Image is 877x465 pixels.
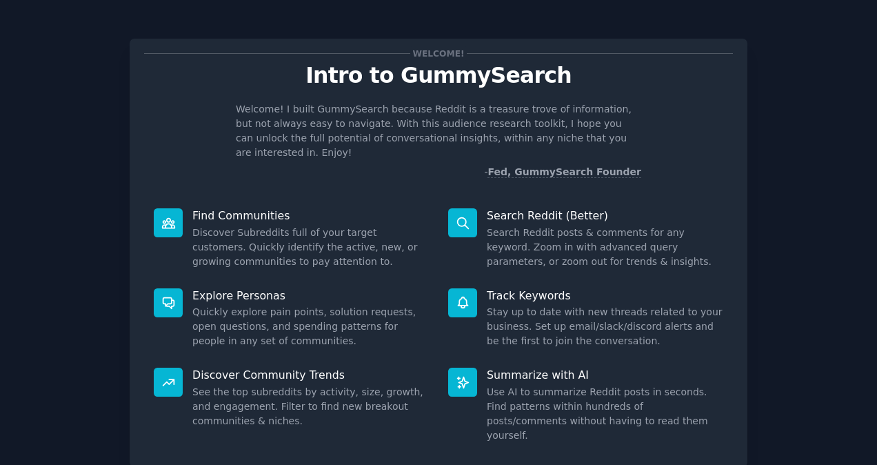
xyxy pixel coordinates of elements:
p: Find Communities [192,208,429,223]
p: Welcome! I built GummySearch because Reddit is a treasure trove of information, but not always ea... [236,102,641,160]
dd: Use AI to summarize Reddit posts in seconds. Find patterns within hundreds of posts/comments with... [487,385,723,443]
div: - [484,165,641,179]
dd: Search Reddit posts & comments for any keyword. Zoom in with advanced query parameters, or zoom o... [487,226,723,269]
p: Summarize with AI [487,368,723,382]
p: Discover Community Trends [192,368,429,382]
p: Track Keywords [487,288,723,303]
p: Search Reddit (Better) [487,208,723,223]
dd: Quickly explore pain points, solution requests, open questions, and spending patterns for people ... [192,305,429,348]
p: Intro to GummySearch [144,63,733,88]
dd: Discover Subreddits full of your target customers. Quickly identify the active, new, or growing c... [192,226,429,269]
p: Explore Personas [192,288,429,303]
dd: Stay up to date with new threads related to your business. Set up email/slack/discord alerts and ... [487,305,723,348]
a: Fed, GummySearch Founder [487,166,641,178]
span: Welcome! [410,46,467,61]
dd: See the top subreddits by activity, size, growth, and engagement. Filter to find new breakout com... [192,385,429,428]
